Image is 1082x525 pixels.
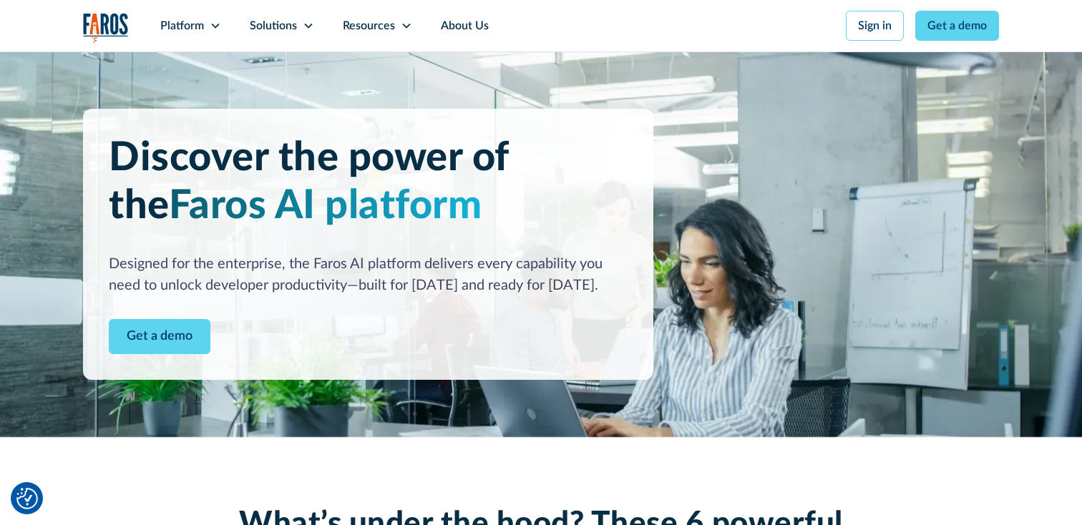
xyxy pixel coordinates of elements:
[915,11,999,41] a: Get a demo
[83,13,129,42] a: home
[160,17,204,34] div: Platform
[343,17,395,34] div: Resources
[109,319,210,354] a: Contact Modal
[169,186,482,226] span: Faros AI platform
[250,17,297,34] div: Solutions
[846,11,904,41] a: Sign in
[109,253,628,296] div: Designed for the enterprise, the Faros AI platform delivers every capability you need to unlock d...
[83,13,129,42] img: Logo of the analytics and reporting company Faros.
[16,488,38,509] button: Cookie Settings
[16,488,38,509] img: Revisit consent button
[109,134,628,230] h1: Discover the power of the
